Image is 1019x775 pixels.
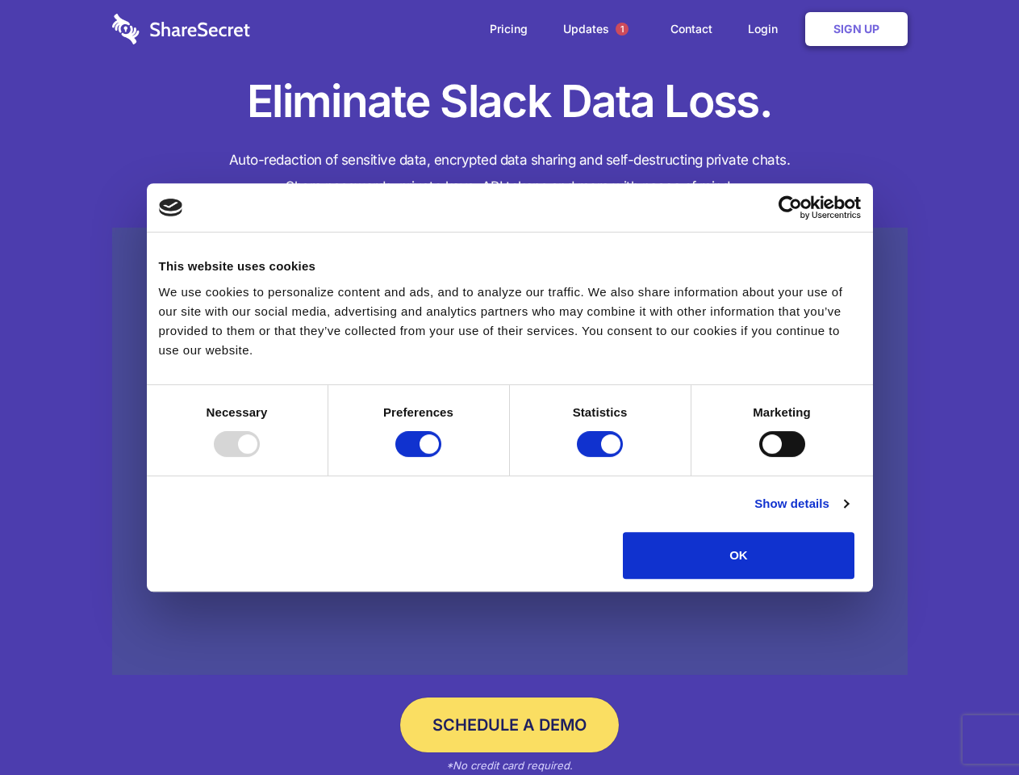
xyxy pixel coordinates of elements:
strong: Preferences [383,405,453,419]
h4: Auto-redaction of sensitive data, encrypted data sharing and self-destructing private chats. Shar... [112,147,908,200]
img: logo [159,199,183,216]
a: Wistia video thumbnail [112,228,908,676]
a: Pricing [474,4,544,54]
a: Contact [654,4,729,54]
a: Sign Up [805,12,908,46]
strong: Statistics [573,405,628,419]
a: Schedule a Demo [400,697,619,752]
button: OK [623,532,854,579]
h1: Eliminate Slack Data Loss. [112,73,908,131]
strong: Necessary [207,405,268,419]
div: This website uses cookies [159,257,861,276]
a: Show details [754,494,848,513]
strong: Marketing [753,405,811,419]
span: 1 [616,23,629,36]
div: We use cookies to personalize content and ads, and to analyze our traffic. We also share informat... [159,283,861,360]
a: Usercentrics Cookiebot - opens in a new window [720,195,861,220]
img: logo-wordmark-white-trans-d4663122ce5f474addd5e946df7df03e33cb6a1c49d2221995e7729f52c070b2.svg [112,14,250,44]
em: *No credit card required. [446,759,573,772]
a: Login [732,4,802,54]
